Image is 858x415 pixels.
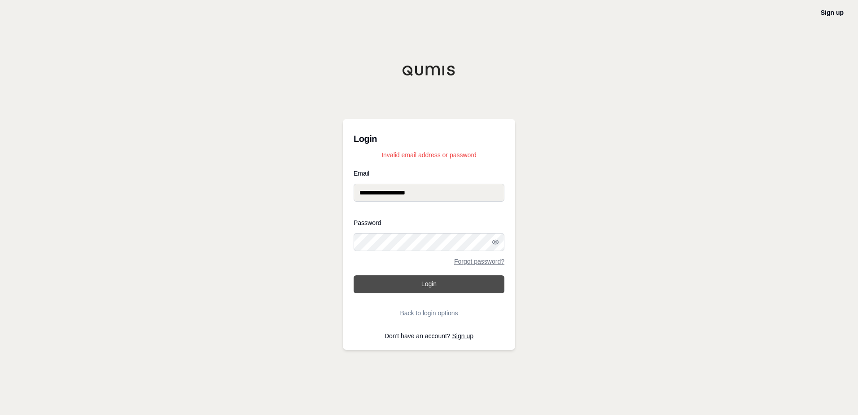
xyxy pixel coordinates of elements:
[452,332,473,340] a: Sign up
[454,258,504,265] a: Forgot password?
[354,220,504,226] label: Password
[354,170,504,177] label: Email
[354,304,504,322] button: Back to login options
[821,9,844,16] a: Sign up
[354,333,504,339] p: Don't have an account?
[354,130,504,148] h3: Login
[354,275,504,293] button: Login
[354,150,504,159] p: Invalid email address or password
[402,65,456,76] img: Qumis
